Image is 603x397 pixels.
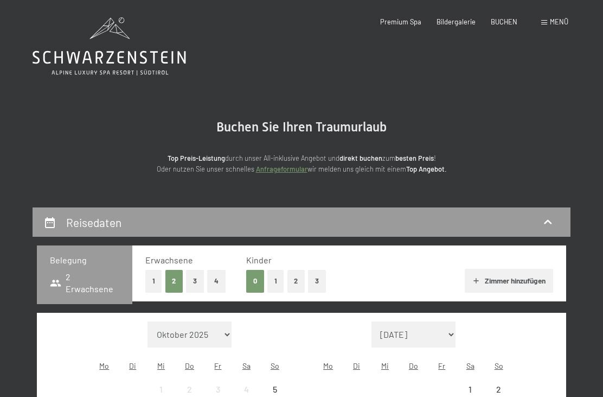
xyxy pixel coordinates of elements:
a: Premium Spa [380,17,421,26]
abbr: Dienstag [353,361,360,370]
button: 1 [267,270,284,292]
abbr: Samstag [466,361,474,370]
abbr: Donnerstag [409,361,418,370]
button: 3 [308,270,326,292]
strong: besten Preis [395,154,434,162]
a: Bildergalerie [437,17,476,26]
abbr: Montag [99,361,109,370]
span: Buchen Sie Ihren Traumurlaub [216,119,387,135]
span: Menü [550,17,568,26]
strong: Top Preis-Leistung [168,154,225,162]
strong: Top Angebot. [406,165,447,173]
h3: Belegung [50,254,119,266]
button: 2 [165,270,183,292]
span: Erwachsene [145,255,193,265]
abbr: Mittwoch [381,361,389,370]
button: 1 [145,270,162,292]
abbr: Donnerstag [185,361,194,370]
abbr: Sonntag [495,361,503,370]
abbr: Sonntag [271,361,279,370]
h2: Reisedaten [66,216,121,229]
button: 2 [287,270,305,292]
span: 2 Erwachsene [50,271,119,295]
p: durch unser All-inklusive Angebot und zum ! Oder nutzen Sie unser schnelles wir melden uns gleich... [85,153,518,175]
a: BUCHEN [491,17,517,26]
button: 4 [207,270,226,292]
button: Zimmer hinzufügen [465,269,553,293]
button: 0 [246,270,264,292]
abbr: Samstag [242,361,251,370]
strong: direkt buchen [339,154,382,162]
abbr: Dienstag [129,361,136,370]
span: Kinder [246,255,272,265]
a: Anfrageformular [256,165,307,173]
abbr: Freitag [438,361,445,370]
button: 3 [186,270,204,292]
abbr: Mittwoch [157,361,165,370]
abbr: Freitag [214,361,221,370]
abbr: Montag [323,361,333,370]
